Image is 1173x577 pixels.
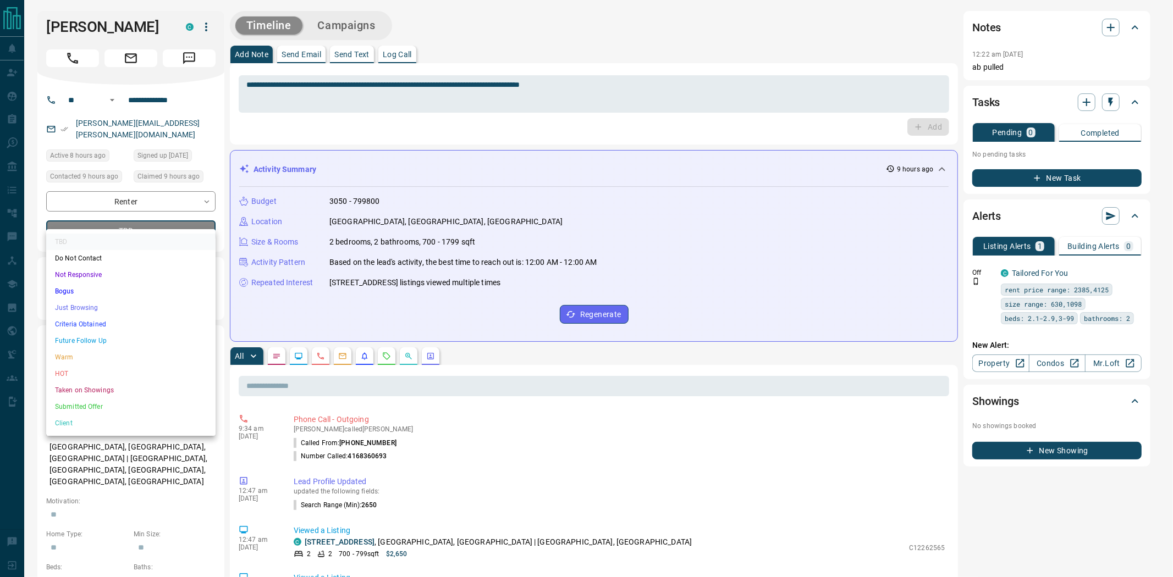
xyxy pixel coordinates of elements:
[46,365,216,382] li: HOT
[46,267,216,283] li: Not Responsive
[46,349,216,365] li: Warm
[46,382,216,398] li: Taken on Showings
[46,316,216,332] li: Criteria Obtained
[46,415,216,431] li: Client
[46,299,216,316] li: Just Browsing
[46,250,216,267] li: Do Not Contact
[46,283,216,299] li: Bogus
[46,332,216,349] li: Future Follow Up
[46,398,216,415] li: Submitted Offer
